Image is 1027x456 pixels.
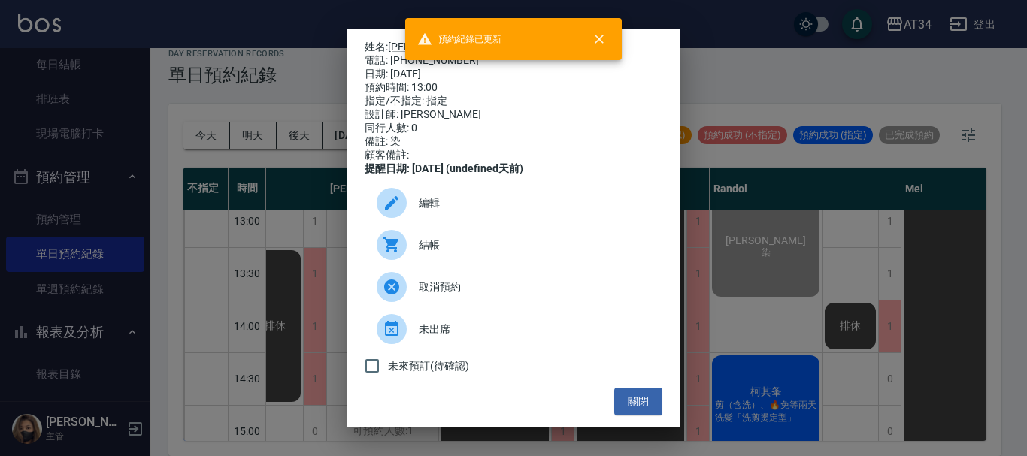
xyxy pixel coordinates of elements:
[419,237,650,253] span: 結帳
[417,32,501,47] span: 預約紀錄已更新
[388,41,468,53] a: [PERSON_NAME]
[365,135,662,149] div: 備註: 染
[365,68,662,81] div: 日期: [DATE]
[365,182,662,224] div: 編輯
[365,266,662,308] div: 取消預約
[388,358,469,374] span: 未來預訂(待確認)
[365,108,662,122] div: 設計師: [PERSON_NAME]
[614,388,662,415] button: 關閉
[419,322,650,337] span: 未出席
[365,162,662,176] div: 提醒日期: [DATE] (undefined天前)
[365,224,662,266] a: 結帳
[419,195,650,211] span: 編輯
[365,122,662,135] div: 同行人數: 0
[583,23,616,56] button: close
[365,41,662,54] p: 姓名:
[365,54,662,68] div: 電話: [PHONE_NUMBER]
[365,149,662,162] div: 顧客備註:
[419,279,650,295] span: 取消預約
[365,81,662,95] div: 預約時間: 13:00
[365,308,662,350] div: 未出席
[365,95,662,108] div: 指定/不指定: 指定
